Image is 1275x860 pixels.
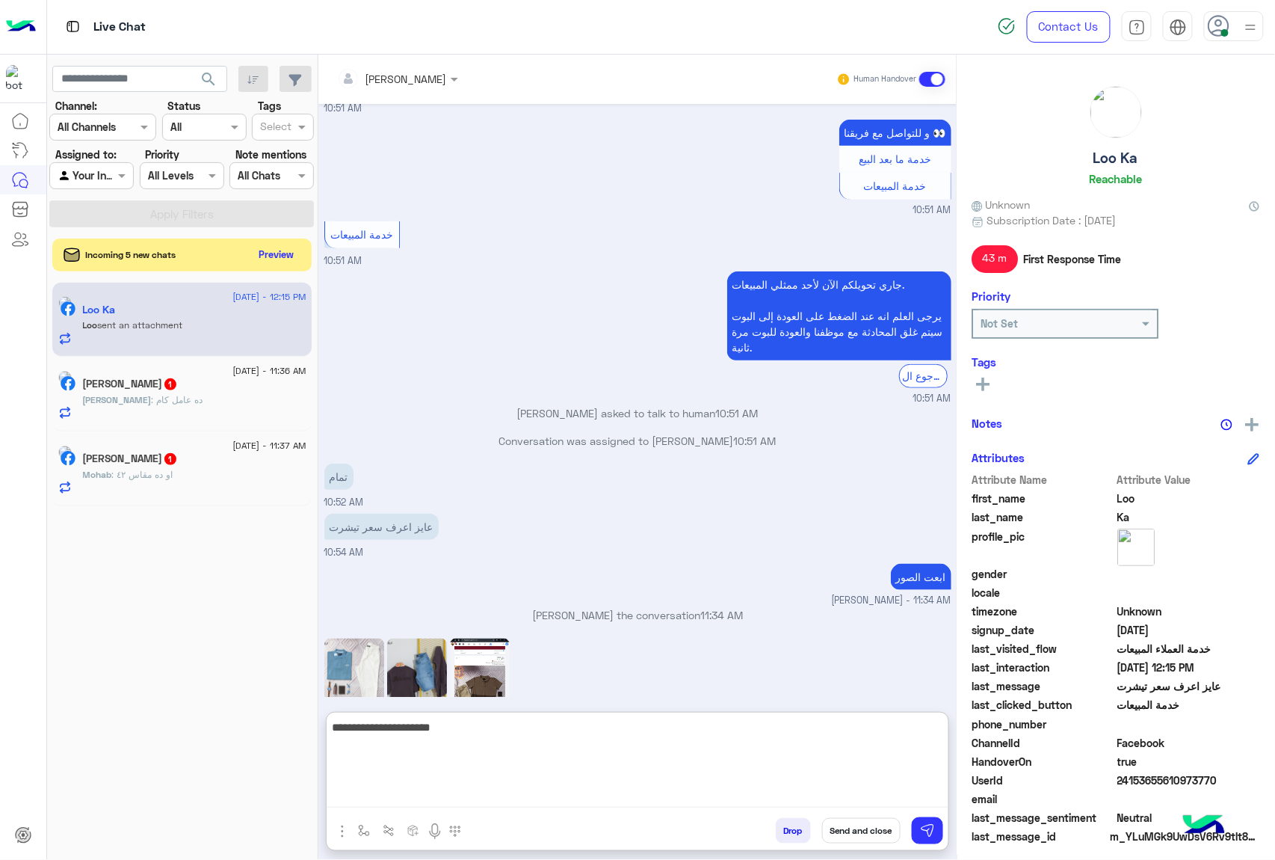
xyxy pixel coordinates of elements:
[93,17,146,37] p: Live Chat
[330,228,393,241] span: خدمة المبيعات
[450,639,510,728] img: Image
[1118,622,1261,638] span: 2025-09-08T07:45:31.392Z
[972,754,1115,770] span: HandoverOn
[972,417,1003,430] h6: Notes
[972,697,1115,713] span: last_clicked_button
[864,179,927,192] span: خدمة المبيعات
[1118,810,1261,826] span: 0
[987,212,1117,228] span: Subscription Date : [DATE]
[1118,566,1261,582] span: null
[853,73,916,85] small: Human Handover
[1118,716,1261,732] span: null
[83,452,178,465] h5: Mohab Elsherif
[152,394,203,405] span: ده عامل كام
[1118,754,1261,770] span: true
[1118,660,1261,675] span: 2025-09-08T09:15:17.5684591Z
[1118,529,1155,566] img: picture
[972,529,1115,563] span: profile_pic
[972,622,1115,638] span: signup_date
[83,319,98,331] span: Loo
[1118,735,1261,751] span: 0
[972,245,1019,272] span: 43 m
[98,319,183,331] span: sent an attachment
[972,716,1115,732] span: phone_number
[324,405,951,421] p: [PERSON_NAME] asked to talk to human
[258,98,281,114] label: Tags
[972,509,1115,525] span: last_name
[324,433,951,449] p: Conversation was assigned to [PERSON_NAME]
[377,818,401,843] button: Trigger scenario
[387,639,447,728] img: Image
[232,439,306,452] span: [DATE] - 11:37 AM
[401,818,426,843] button: create order
[1111,829,1260,844] span: m_YLuMGk9UwDsV6Rv9tlt8Nl_JiiAL3TxzSDQQTEnWpwFK9fj7qeikQxzUSQIgTpd7z7e_cX8l9c-HevX2dOJMHQ
[972,603,1115,619] span: timezone
[1094,150,1139,167] h5: Loo Ka
[324,464,354,490] p: 8/9/2025, 10:52 AM
[972,289,1011,303] h6: Priority
[164,378,176,390] span: 1
[972,566,1115,582] span: gender
[700,609,743,621] span: 11:34 AM
[972,735,1115,751] span: ChannelId
[972,678,1115,694] span: last_message
[112,469,173,480] span: او ده مقاس ٤٢
[235,147,306,162] label: Note mentions
[1178,800,1230,853] img: hulul-logo.png
[324,639,384,728] img: Image
[324,102,362,114] span: 10:51 AM
[200,70,217,88] span: search
[1118,472,1261,488] span: Attribute Value
[972,585,1115,601] span: locale
[324,255,362,266] span: 10:51 AM
[83,394,152,405] span: [PERSON_NAME]
[164,453,176,465] span: 1
[1118,491,1261,506] span: Loo
[55,147,117,162] label: Assigned to:
[324,497,364,508] span: 10:52 AM
[1221,419,1233,431] img: notes
[776,818,811,844] button: Drop
[167,98,200,114] label: Status
[727,271,951,360] p: 8/9/2025, 10:51 AM
[61,301,75,316] img: Facebook
[716,407,759,420] span: 10:51 AM
[1118,678,1261,694] span: عايز اعرف سعر تيشرت
[972,829,1108,844] span: last_message_id
[920,823,935,838] img: send message
[324,547,364,558] span: 10:54 AM
[333,823,351,841] img: send attachment
[734,434,777,447] span: 10:51 AM
[1129,19,1146,36] img: tab
[449,826,461,838] img: make a call
[6,11,36,43] img: Logo
[61,376,75,391] img: Facebook
[913,392,951,406] span: 10:51 AM
[998,17,1016,35] img: spinner
[1246,418,1259,431] img: add
[1170,19,1187,36] img: tab
[1118,509,1261,525] span: Ka
[1024,251,1122,267] span: First Response Time
[352,818,377,843] button: select flow
[1118,641,1261,657] span: خدمة العملاء المبيعات
[232,364,306,378] span: [DATE] - 11:36 AM
[358,825,370,837] img: select flow
[972,791,1115,807] span: email
[1091,87,1142,138] img: picture
[1027,11,1111,43] a: Contact Us
[1241,18,1260,37] img: profile
[822,818,901,844] button: Send and close
[972,451,1025,464] h6: Attributes
[253,244,300,265] button: Preview
[49,200,314,227] button: Apply Filters
[1118,585,1261,601] span: null
[232,290,306,304] span: [DATE] - 12:15 PM
[55,98,97,114] label: Channel:
[1090,172,1143,185] h6: Reachable
[972,491,1115,506] span: first_name
[1122,11,1152,43] a: tab
[899,364,948,387] div: الرجوع ال Bot
[324,514,439,540] p: 8/9/2025, 10:54 AM
[891,564,951,590] p: 8/9/2025, 11:34 AM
